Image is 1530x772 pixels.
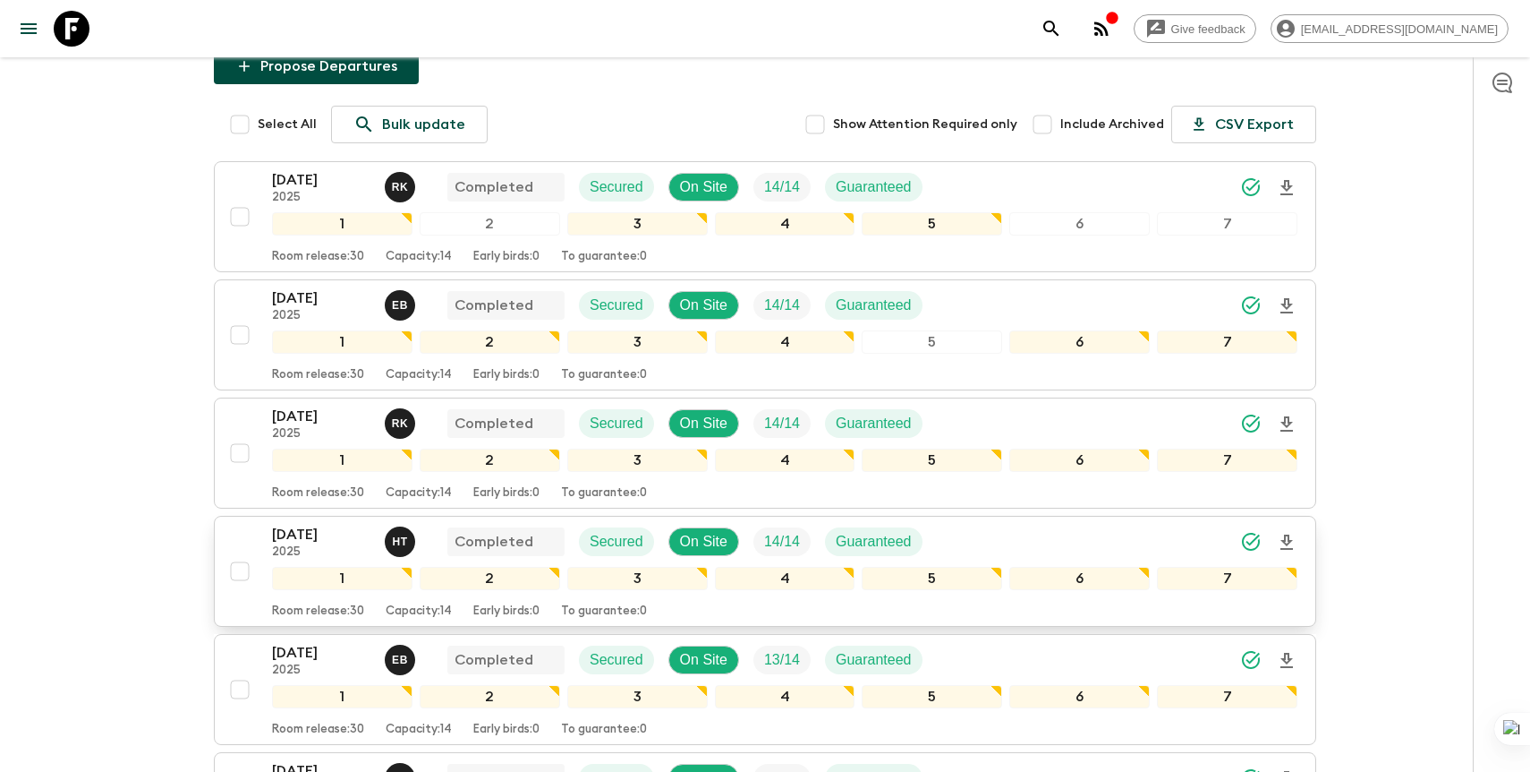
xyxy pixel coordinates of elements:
p: Secured [590,413,643,434]
svg: Download Onboarding [1276,532,1297,553]
p: [DATE] [272,169,370,191]
div: Secured [579,646,654,674]
div: 4 [715,212,855,236]
div: Trip Fill [753,528,811,556]
button: [DATE]2025Robert KacaCompletedSecuredOn SiteTrip FillGuaranteed1234567Room release:30Capacity:14E... [214,398,1316,509]
p: On Site [680,413,727,434]
span: Select All [258,116,317,133]
div: Secured [579,409,654,438]
p: Secured [590,176,643,198]
div: Trip Fill [753,291,811,320]
a: Bulk update [331,106,488,143]
div: [EMAIL_ADDRESS][DOMAIN_NAME] [1271,14,1509,43]
p: Guaranteed [836,531,912,553]
svg: Download Onboarding [1276,650,1297,672]
svg: Download Onboarding [1276,177,1297,199]
p: Room release: 30 [272,486,364,501]
p: Guaranteed [836,413,912,434]
svg: Synced Successfully [1240,531,1262,553]
span: Give feedback [1161,22,1255,36]
p: Early birds: 0 [473,723,540,737]
p: 14 / 14 [764,295,800,316]
p: [DATE] [272,524,370,545]
div: 1 [272,330,412,354]
span: Robert Kaca [385,414,419,428]
div: 2 [420,449,560,472]
p: Completed [455,413,533,434]
span: [EMAIL_ADDRESS][DOMAIN_NAME] [1291,22,1508,36]
div: 2 [420,685,560,708]
p: On Site [680,531,727,553]
div: On Site [668,528,739,556]
p: Completed [455,295,533,316]
button: [DATE]2025Erild BallaCompletedSecuredOn SiteTrip FillGuaranteed1234567Room release:30Capacity:14E... [214,634,1316,745]
p: Completed [455,649,533,671]
div: On Site [668,409,739,438]
div: 3 [567,685,708,708]
div: 2 [420,212,560,236]
div: 2 [420,330,560,354]
div: On Site [668,646,739,674]
div: 3 [567,449,708,472]
button: search adventures [1033,11,1069,47]
p: To guarantee: 0 [561,486,647,501]
p: Guaranteed [836,295,912,316]
span: Show Attention Required only [833,116,1017,133]
p: Guaranteed [836,176,912,198]
div: Trip Fill [753,409,811,438]
div: 5 [862,212,1002,236]
div: 6 [1009,685,1150,708]
p: [DATE] [272,287,370,309]
div: 5 [862,685,1002,708]
a: Give feedback [1134,14,1256,43]
div: Secured [579,291,654,320]
button: [DATE]2025Erild BallaCompletedSecuredOn SiteTrip FillGuaranteed1234567Room release:30Capacity:14E... [214,279,1316,390]
p: [DATE] [272,642,370,664]
p: To guarantee: 0 [561,250,647,264]
button: menu [11,11,47,47]
div: 1 [272,685,412,708]
div: 6 [1009,212,1150,236]
div: 5 [862,567,1002,590]
p: To guarantee: 0 [561,723,647,737]
div: Secured [579,173,654,202]
svg: Download Onboarding [1276,296,1297,317]
div: 7 [1157,567,1297,590]
div: 5 [862,449,1002,472]
p: Bulk update [382,114,465,135]
p: Room release: 30 [272,723,364,737]
div: 4 [715,685,855,708]
p: Capacity: 14 [386,723,452,737]
div: 3 [567,567,708,590]
p: On Site [680,295,727,316]
span: Erild Balla [385,296,419,310]
div: 1 [272,567,412,590]
button: Propose Departures [214,48,419,84]
p: Completed [455,531,533,553]
div: 6 [1009,449,1150,472]
p: 13 / 14 [764,649,800,671]
svg: Synced Successfully [1240,649,1262,671]
p: Secured [590,531,643,553]
span: Include Archived [1060,116,1164,133]
p: Guaranteed [836,649,912,671]
p: 14 / 14 [764,531,800,553]
div: 4 [715,567,855,590]
div: 1 [272,212,412,236]
button: [DATE]2025Robert KacaCompletedSecuredOn SiteTrip FillGuaranteed1234567Room release:30Capacity:14E... [214,161,1316,272]
p: On Site [680,649,727,671]
div: 3 [567,212,708,236]
p: [DATE] [272,406,370,427]
p: To guarantee: 0 [561,368,647,382]
p: Capacity: 14 [386,250,452,264]
svg: Synced Successfully [1240,295,1262,316]
p: Secured [590,649,643,671]
div: Trip Fill [753,646,811,674]
p: 2025 [272,545,370,560]
svg: Download Onboarding [1276,414,1297,435]
div: 7 [1157,685,1297,708]
p: 14 / 14 [764,413,800,434]
div: 3 [567,330,708,354]
svg: Synced Successfully [1240,176,1262,198]
div: 7 [1157,449,1297,472]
